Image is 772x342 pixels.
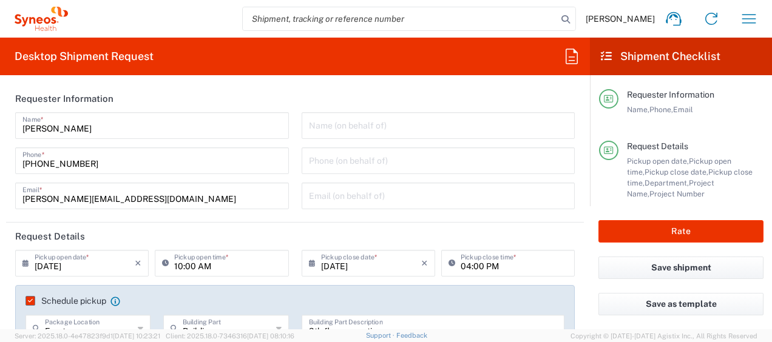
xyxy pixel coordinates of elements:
[586,13,655,24] span: [PERSON_NAME]
[166,332,294,340] span: Client: 2025.18.0-7346316
[649,189,705,198] span: Project Number
[247,332,294,340] span: [DATE] 08:10:16
[627,156,689,166] span: Pickup open date,
[366,332,396,339] a: Support
[113,332,160,340] span: [DATE] 10:23:21
[15,49,154,64] h2: Desktop Shipment Request
[598,293,764,315] button: Save as template
[421,253,428,273] i: ×
[598,220,764,243] button: Rate
[15,332,160,340] span: Server: 2025.18.0-4e47823f9d1
[15,93,113,105] h2: Requester Information
[25,296,106,306] label: Schedule pickup
[243,7,557,30] input: Shipment, tracking or reference number
[645,178,689,187] span: Department,
[601,49,720,64] h2: Shipment Checklist
[598,256,764,279] button: Save shipment
[396,332,427,339] a: Feedback
[571,330,757,341] span: Copyright © [DATE]-[DATE] Agistix Inc., All Rights Reserved
[649,105,673,114] span: Phone,
[627,105,649,114] span: Name,
[15,230,85,243] h2: Request Details
[135,253,141,273] i: ×
[627,90,714,99] span: Requester Information
[645,167,708,176] span: Pickup close date,
[673,105,693,114] span: Email
[627,141,688,151] span: Request Details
